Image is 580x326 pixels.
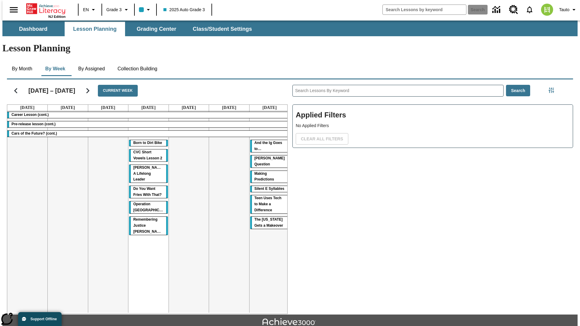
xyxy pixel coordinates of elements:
[2,43,578,54] h1: Lesson Planning
[98,85,138,97] button: Current Week
[250,171,289,183] div: Making Predictions
[221,105,237,111] a: September 20, 2025
[48,15,66,18] span: NJ Edition
[254,196,282,212] span: Teen Uses Tech to Make a Difference
[163,7,205,13] span: 2025 Auto Grade 3
[254,141,282,151] span: And the Ig Goes to…
[296,108,570,123] h2: Applied Filters
[19,105,36,111] a: September 15, 2025
[83,7,89,13] span: EN
[129,217,168,235] div: Remembering Justice O'Connor
[250,186,289,192] div: Silent E Syllables
[129,165,168,183] div: Dianne Feinstein: A Lifelong Leader
[7,112,290,118] div: Career Lesson (cont.)
[106,7,122,13] span: Grade 3
[26,3,66,15] a: Home
[559,7,569,13] span: Tauto
[292,104,573,148] div: Applied Filters
[545,84,557,96] button: Filters Side menu
[133,202,172,212] span: Operation London Bridge
[2,22,257,36] div: SubNavbar
[261,105,278,111] a: September 21, 2025
[133,165,165,182] span: Dianne Feinstein: A Lifelong Leader
[104,4,132,15] button: Grade: Grade 3, Select a grade
[11,113,49,117] span: Career Lesson (cont.)
[140,105,157,111] a: September 18, 2025
[250,217,289,229] div: The Missouri Gets a Makeover
[28,87,75,94] h2: [DATE] – [DATE]
[505,2,522,18] a: Resource Center, Will open in new tab
[65,22,125,36] button: Lesson Planning
[133,187,162,197] span: Do You Want Fries With That?
[129,140,168,146] div: Born to Dirt Bike
[293,85,503,96] input: Search Lessons By Keyword
[288,77,573,314] div: Search
[193,26,252,33] span: Class/Student Settings
[137,26,176,33] span: Grading Center
[254,156,285,166] span: Joplin's Question
[133,217,164,234] span: Remembering Justice O'Connor
[126,22,187,36] button: Grading Center
[129,149,168,161] div: CVC Short Vowels Lesson 2
[557,4,580,15] button: Profile/Settings
[2,77,288,314] div: Calendar
[7,121,290,127] div: Pre-release lesson (cont.)
[2,21,578,36] div: SubNavbar
[133,150,162,160] span: CVC Short Vowels Lesson 2
[506,85,530,97] button: Search
[73,62,110,76] button: By Assigned
[18,312,62,326] button: Support Offline
[80,4,100,15] button: Language: EN, Select a language
[254,171,274,182] span: Making Predictions
[541,4,553,16] img: avatar image
[3,22,63,36] button: Dashboard
[522,2,537,18] a: Notifications
[254,187,284,191] span: Silent E Syllables
[254,217,283,228] span: The Missouri Gets a Makeover
[31,317,57,321] span: Support Offline
[129,201,168,213] div: Operation London Bridge
[129,186,168,198] div: Do You Want Fries With That?
[100,105,116,111] a: September 17, 2025
[296,123,570,129] p: No Applied Filters
[60,105,76,111] a: September 16, 2025
[180,105,197,111] a: September 19, 2025
[8,83,24,98] button: Previous
[250,195,289,213] div: Teen Uses Tech to Make a Difference
[11,122,56,126] span: Pre-release lesson (cont.)
[383,5,466,14] input: search field
[80,83,95,98] button: Next
[19,26,47,33] span: Dashboard
[7,131,290,137] div: Cars of the Future? (cont.)
[7,62,37,76] button: By Month
[26,2,66,18] div: Home
[537,2,557,18] button: Select a new avatar
[188,22,257,36] button: Class/Student Settings
[250,140,289,152] div: And the Ig Goes to…
[11,131,57,136] span: Cars of the Future? (cont.)
[250,155,289,168] div: Joplin's Question
[40,62,70,76] button: By Week
[113,62,162,76] button: Collection Building
[137,4,154,15] button: Class color is light blue. Change class color
[73,26,117,33] span: Lesson Planning
[489,2,505,18] a: Data Center
[5,1,23,19] button: Open side menu
[133,141,162,145] span: Born to Dirt Bike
